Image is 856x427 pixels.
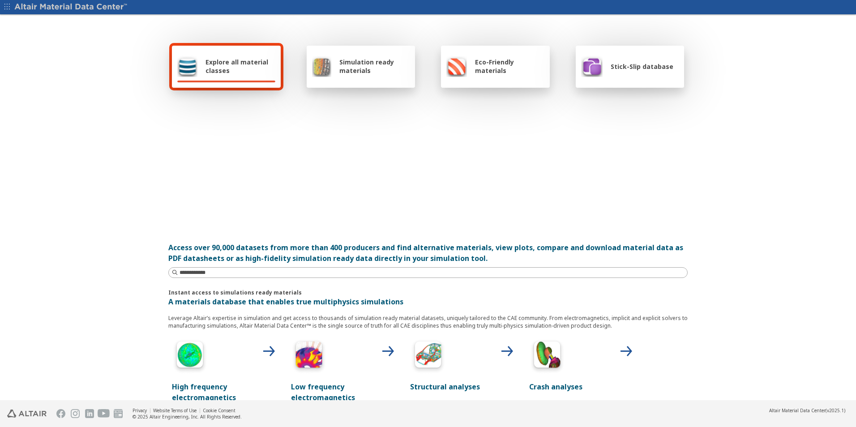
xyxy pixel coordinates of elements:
span: Explore all material classes [205,58,275,75]
p: Leverage Altair’s expertise in simulation and get access to thousands of simulation ready materia... [168,314,688,329]
div: Access over 90,000 datasets from more than 400 producers and find alternative materials, view plo... [168,242,688,264]
img: Altair Material Data Center [14,3,128,12]
span: Altair Material Data Center [769,407,826,414]
img: Eco-Friendly materials [446,56,467,77]
p: A materials database that enables true multiphysics simulations [168,296,688,307]
p: Low frequency electromagnetics [291,381,398,403]
img: Low Frequency Icon [291,338,327,374]
p: High frequency electromagnetics [172,381,279,403]
span: Simulation ready materials [339,58,410,75]
img: Crash Analyses Icon [529,338,565,374]
img: Stick-Slip database [581,56,603,77]
p: Crash analyses [529,381,637,392]
div: © 2025 Altair Engineering, Inc. All Rights Reserved. [133,414,242,420]
img: Simulation ready materials [312,56,331,77]
a: Privacy [133,407,147,414]
p: Structural analyses [410,381,518,392]
img: Altair Engineering [7,410,47,418]
img: High Frequency Icon [172,338,208,374]
span: Eco-Friendly materials [475,58,544,75]
p: Instant access to simulations ready materials [168,289,688,296]
span: Stick-Slip database [611,62,673,71]
img: Structural Analyses Icon [410,338,446,374]
div: (v2025.1) [769,407,845,414]
a: Website Terms of Use [153,407,197,414]
a: Cookie Consent [203,407,235,414]
img: Explore all material classes [177,56,197,77]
